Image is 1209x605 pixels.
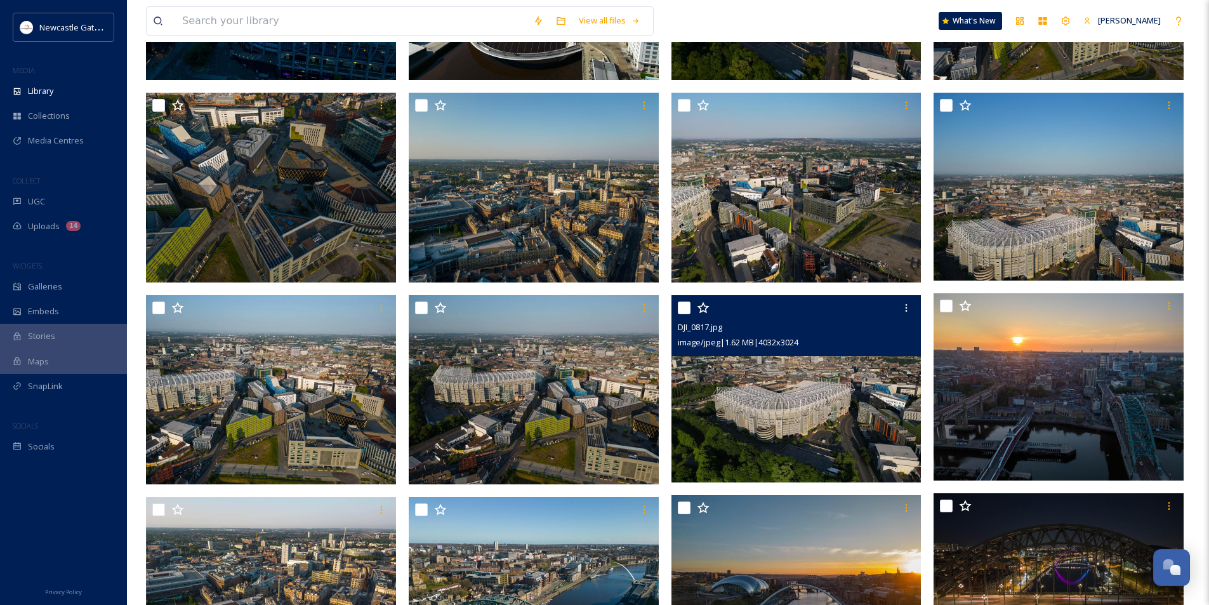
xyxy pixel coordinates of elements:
[572,8,647,33] a: View all files
[28,330,55,342] span: Stories
[939,12,1002,30] a: What's New
[409,295,661,485] img: DJI_0829.jpg
[28,85,53,97] span: Library
[678,336,798,348] span: image/jpeg | 1.62 MB | 4032 x 3024
[13,261,42,270] span: WIDGETS
[146,93,399,283] img: DJI_0832.jpg
[20,21,33,34] img: DqD9wEUd_400x400.jpg
[176,7,527,35] input: Search your library
[28,281,62,293] span: Galleries
[66,221,81,231] div: 14
[13,421,38,430] span: SOCIALS
[13,176,40,185] span: COLLECT
[45,588,82,596] span: Privacy Policy
[934,93,1184,281] img: DJI_0824.jpg
[671,93,924,283] img: DJI_0818.jpg
[678,321,722,333] span: DJI_0817.jpg
[45,583,82,599] a: Privacy Policy
[28,110,70,122] span: Collections
[28,380,63,392] span: SnapLink
[28,196,45,208] span: UGC
[1153,549,1190,586] button: Open Chat
[671,295,922,483] img: DJI_0817.jpg
[28,441,55,453] span: Socials
[13,65,35,75] span: MEDIA
[28,135,84,147] span: Media Centres
[934,293,1184,481] img: DJI_0913-HDR.jpg
[28,220,60,232] span: Uploads
[409,93,661,283] img: DJI_0851-HDR.jpg
[39,21,156,33] span: Newcastle Gateshead Initiative
[28,305,59,317] span: Embeds
[28,356,49,368] span: Maps
[1077,8,1167,33] a: [PERSON_NAME]
[146,295,399,485] img: DJI_0828.jpg
[1098,15,1161,26] span: [PERSON_NAME]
